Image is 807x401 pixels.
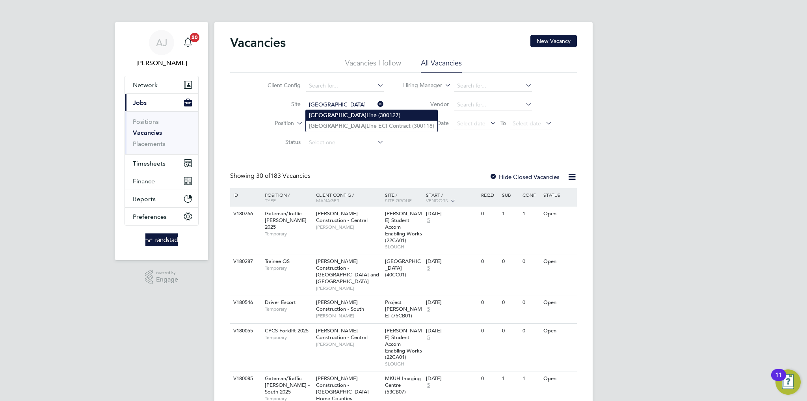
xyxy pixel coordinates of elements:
span: To [498,118,508,128]
label: Status [255,138,301,145]
div: Client Config / [314,188,383,207]
a: 20 [180,30,196,55]
div: V180287 [231,254,259,269]
span: Vendors [426,197,448,203]
input: Search for... [454,80,532,91]
span: Preferences [133,213,167,220]
li: Line ECI Contract (300118) [306,121,437,131]
div: 0 [521,254,541,269]
span: 5 [426,265,431,272]
div: Start / [424,188,479,208]
span: Temporary [265,306,312,312]
a: Powered byEngage [145,270,179,285]
a: Go to home page [125,233,199,246]
div: 0 [521,295,541,310]
div: Sub [500,188,521,201]
span: [PERSON_NAME] Construction - South [316,299,364,312]
button: New Vacancy [530,35,577,47]
div: Position / [259,188,314,207]
div: Jobs [125,111,198,154]
label: Hiring Manager [397,82,442,90]
span: CPCS Forklift 2025 [265,327,309,334]
div: 0 [500,254,521,269]
span: Powered by [156,270,178,276]
div: 0 [479,371,500,386]
button: Timesheets [125,155,198,172]
div: 0 [521,324,541,338]
input: Select one [306,137,384,148]
div: ID [231,188,259,201]
span: Type [265,197,276,203]
a: Vacancies [133,129,162,136]
span: Manager [316,197,339,203]
div: [DATE] [426,299,477,306]
div: 0 [500,324,521,338]
span: Select date [513,120,541,127]
span: [PERSON_NAME] [316,285,381,291]
li: All Vacancies [421,58,462,73]
span: SLOUGH [385,244,422,250]
a: Positions [133,118,159,125]
span: [PERSON_NAME] Construction - Central [316,210,368,224]
label: Client Config [255,82,301,89]
div: V180085 [231,371,259,386]
div: Open [541,371,576,386]
div: 1 [500,371,521,386]
div: 0 [500,295,521,310]
span: SLOUGH [385,361,422,367]
span: Temporary [265,334,312,341]
span: Temporary [265,265,312,271]
div: V180546 [231,295,259,310]
span: Reports [133,195,156,203]
span: 5 [426,306,431,313]
b: [GEOGRAPHIC_DATA] [309,112,366,119]
span: AJ [156,37,167,48]
b: [GEOGRAPHIC_DATA] [309,123,366,129]
span: MKUH Imaging Centre (53CB07) [385,375,421,395]
div: 1 [521,207,541,221]
span: Timesheets [133,160,165,167]
span: Gateman/Traffic [PERSON_NAME] - South 2025 [265,375,310,395]
label: Vendor [403,101,449,108]
label: Position [249,119,294,127]
div: [DATE] [426,258,477,265]
span: Finance [133,177,155,185]
div: Open [541,324,576,338]
div: Open [541,207,576,221]
div: 11 [775,375,782,385]
span: [PERSON_NAME] Construction - Central [316,327,368,341]
span: Temporary [265,231,312,237]
div: 0 [479,254,500,269]
div: 1 [500,207,521,221]
li: Line (300127) [306,110,437,121]
span: Trainee QS [265,258,290,265]
div: 1 [521,371,541,386]
div: V180766 [231,207,259,221]
button: Preferences [125,208,198,225]
button: Network [125,76,198,93]
span: 20 [190,33,199,42]
div: [DATE] [426,328,477,334]
h2: Vacancies [230,35,286,50]
div: [DATE] [426,211,477,217]
input: Search for... [306,80,384,91]
div: Reqd [479,188,500,201]
span: 30 of [256,172,270,180]
span: Driver Escort [265,299,296,306]
div: Showing [230,172,312,180]
input: Search for... [306,99,384,110]
div: 0 [479,324,500,338]
button: Reports [125,190,198,207]
button: Finance [125,172,198,190]
nav: Main navigation [115,22,208,260]
li: Vacancies I follow [345,58,401,73]
span: [PERSON_NAME] Student Accom Enabling Works (22CA01) [385,210,422,244]
div: Status [541,188,576,201]
div: Open [541,295,576,310]
span: Site Group [385,197,412,203]
button: Jobs [125,94,198,111]
span: 5 [426,382,431,389]
input: Search for... [454,99,532,110]
span: [PERSON_NAME] Construction - [GEOGRAPHIC_DATA] and [GEOGRAPHIC_DATA] [316,258,379,285]
span: [PERSON_NAME] [316,224,381,230]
